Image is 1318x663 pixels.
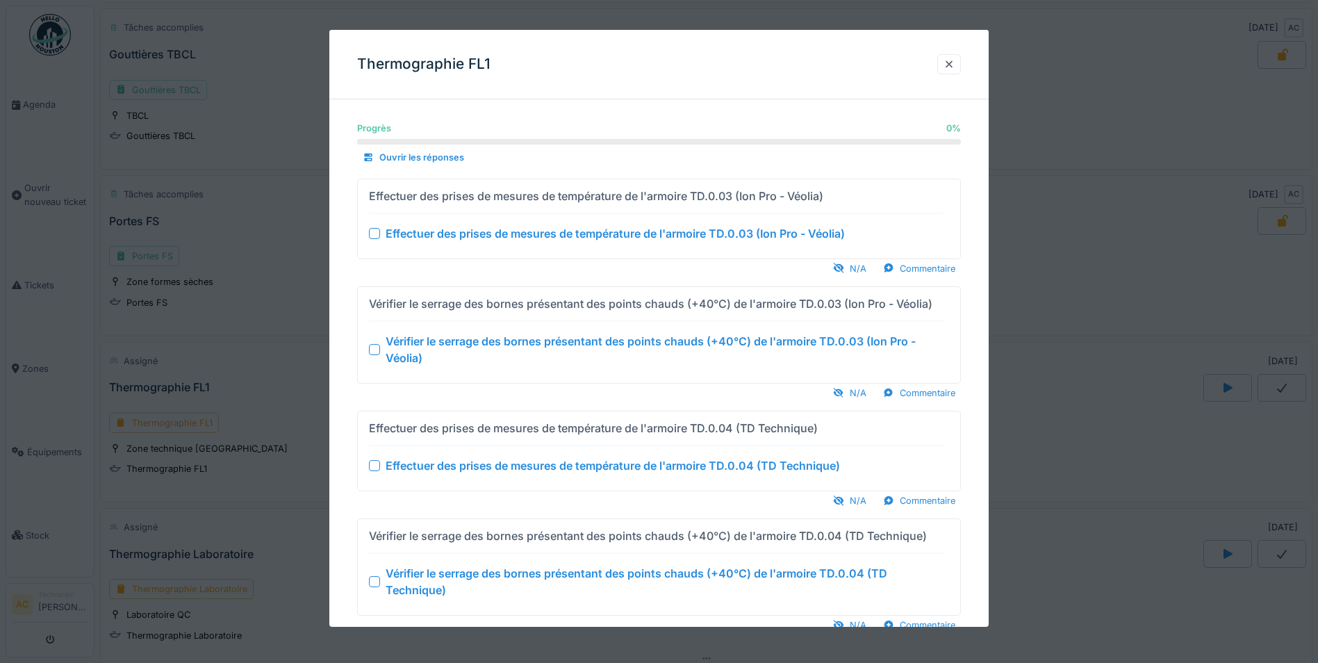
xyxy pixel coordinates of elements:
div: N/A [827,384,872,402]
div: Effectuer des prises de mesures de température de l'armoire TD.0.03 (Ion Pro - Véolia) [386,224,845,241]
div: N/A [827,491,872,510]
div: Progrès [357,122,391,135]
div: N/A [827,259,872,277]
summary: Vérifier le serrage des bornes présentant des points chauds (+40°C) de l'armoire TD.0.03 (Ion Pro... [363,293,955,377]
div: Commentaire [878,491,961,510]
summary: Effectuer des prises de mesures de température de l'armoire TD.0.04 (TD Technique) Effectuer des ... [363,417,955,485]
div: 0 % [946,122,961,135]
div: Effectuer des prises de mesures de température de l'armoire TD.0.03 (Ion Pro - Véolia) [369,187,823,204]
h3: Thermographie FL1 [357,56,491,73]
div: Vérifier le serrage des bornes présentant des points chauds (+40°C) de l'armoire TD.0.04 (TD Tech... [369,527,927,544]
div: Vérifier le serrage des bornes présentant des points chauds (+40°C) de l'armoire TD.0.04 (TD Tech... [386,565,944,598]
div: Effectuer des prises de mesures de température de l'armoire TD.0.04 (TD Technique) [386,457,840,474]
div: Ouvrir les réponses [357,148,470,167]
div: Vérifier le serrage des bornes présentant des points chauds (+40°C) de l'armoire TD.0.03 (Ion Pro... [369,295,932,312]
summary: Effectuer des prises de mesures de température de l'armoire TD.0.03 (Ion Pro - Véolia) Effectuer ... [363,184,955,252]
summary: Vérifier le serrage des bornes présentant des points chauds (+40°C) de l'armoire TD.0.04 (TD Tech... [363,525,955,609]
div: Effectuer des prises de mesures de température de l'armoire TD.0.04 (TD Technique) [369,420,818,436]
div: Vérifier le serrage des bornes présentant des points chauds (+40°C) de l'armoire TD.0.03 (Ion Pro... [386,333,944,366]
progress: 0 % [357,139,961,145]
div: Commentaire [878,384,961,402]
div: N/A [827,616,872,635]
div: Commentaire [878,259,961,277]
div: Commentaire [878,616,961,635]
